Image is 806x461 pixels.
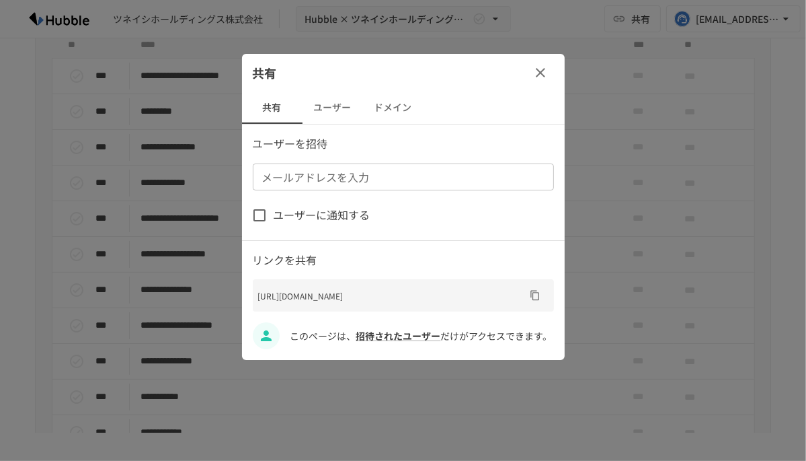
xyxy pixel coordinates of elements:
[356,329,441,343] a: 招待されたユーザー
[242,54,565,92] div: 共有
[524,285,546,306] button: URLをコピー
[290,328,554,343] p: このページは、 だけがアクセスできます。
[242,92,303,124] button: 共有
[303,92,363,124] button: ユーザー
[274,207,370,224] span: ユーザーに通知する
[258,289,524,302] p: [URL][DOMAIN_NAME]
[253,135,554,153] p: ユーザーを招待
[363,92,424,124] button: ドメイン
[253,252,554,269] p: リンクを共有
